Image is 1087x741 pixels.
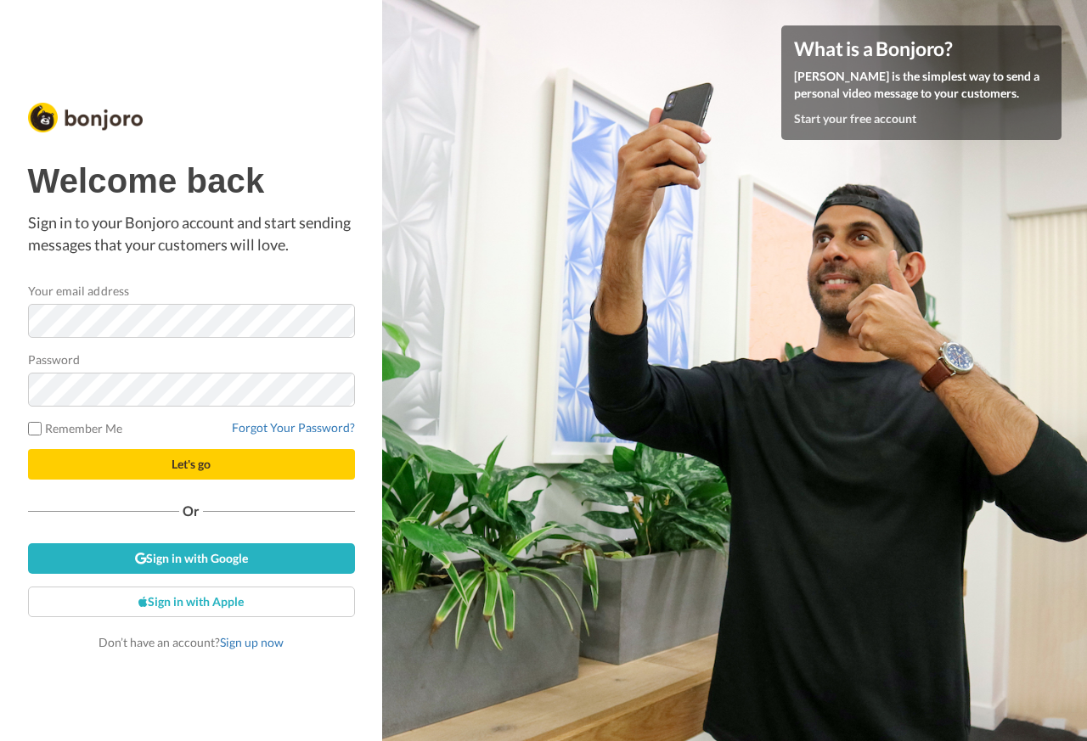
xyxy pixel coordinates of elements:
[179,505,203,517] span: Or
[232,420,355,435] a: Forgot Your Password?
[220,635,284,649] a: Sign up now
[28,282,129,300] label: Your email address
[28,543,355,574] a: Sign in with Google
[28,351,81,368] label: Password
[28,587,355,617] a: Sign in with Apple
[28,449,355,480] button: Let's go
[794,68,1049,102] p: [PERSON_NAME] is the simplest way to send a personal video message to your customers.
[28,162,355,199] h1: Welcome back
[28,419,123,437] label: Remember Me
[28,422,42,435] input: Remember Me
[794,38,1049,59] h4: What is a Bonjoro?
[28,212,355,255] p: Sign in to your Bonjoro account and start sending messages that your customers will love.
[172,457,211,471] span: Let's go
[794,111,916,126] a: Start your free account
[99,635,284,649] span: Don’t have an account?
